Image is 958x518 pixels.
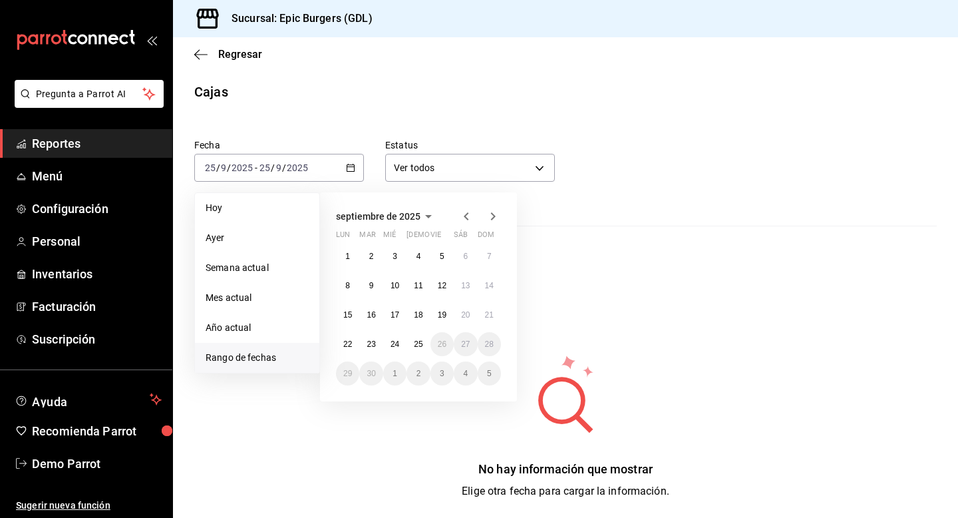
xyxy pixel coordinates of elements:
[416,252,421,261] abbr: 4 de septiembre de 2025
[485,310,494,320] abbr: 21 de septiembre de 2025
[478,230,494,244] abbr: domingo
[32,232,162,250] span: Personal
[146,35,157,45] button: open_drawer_menu
[343,369,352,378] abbr: 29 de septiembre de 2025
[478,244,501,268] button: 7 de septiembre de 2025
[32,391,144,407] span: Ayuda
[478,274,501,298] button: 14 de septiembre de 2025
[32,134,162,152] span: Reportes
[430,274,454,298] button: 12 de septiembre de 2025
[255,162,257,173] span: -
[454,274,477,298] button: 13 de septiembre de 2025
[406,230,485,244] abbr: jueves
[462,460,669,478] div: No hay información que mostrar
[383,362,406,386] button: 1 de octubre de 2025
[385,154,555,182] div: Ver todos
[16,499,162,513] span: Sugerir nueva función
[32,200,162,218] span: Configuración
[414,281,422,290] abbr: 11 de septiembre de 2025
[487,252,492,261] abbr: 7 de septiembre de 2025
[282,162,286,173] span: /
[383,230,396,244] abbr: miércoles
[336,274,359,298] button: 8 de septiembre de 2025
[345,281,350,290] abbr: 8 de septiembre de 2025
[393,369,397,378] abbr: 1 de octubre de 2025
[206,201,309,215] span: Hoy
[343,310,352,320] abbr: 15 de septiembre de 2025
[36,87,143,101] span: Pregunta a Parrot AI
[32,422,162,440] span: Recomienda Parrot
[454,244,477,268] button: 6 de septiembre de 2025
[461,340,470,349] abbr: 27 de septiembre de 2025
[336,208,436,224] button: septiembre de 2025
[206,231,309,245] span: Ayer
[391,310,399,320] abbr: 17 de septiembre de 2025
[275,162,282,173] input: --
[216,162,220,173] span: /
[343,340,352,349] abbr: 22 de septiembre de 2025
[414,340,422,349] abbr: 25 de septiembre de 2025
[461,281,470,290] abbr: 13 de septiembre de 2025
[336,332,359,356] button: 22 de septiembre de 2025
[478,303,501,327] button: 21 de septiembre de 2025
[406,274,430,298] button: 11 de septiembre de 2025
[463,252,468,261] abbr: 6 de septiembre de 2025
[367,310,375,320] abbr: 16 de septiembre de 2025
[359,244,383,268] button: 2 de septiembre de 2025
[438,310,446,320] abbr: 19 de septiembre de 2025
[416,369,421,378] abbr: 2 de octubre de 2025
[32,330,162,348] span: Suscripción
[206,321,309,335] span: Año actual
[440,369,444,378] abbr: 3 de octubre de 2025
[430,332,454,356] button: 26 de septiembre de 2025
[383,332,406,356] button: 24 de septiembre de 2025
[15,80,164,108] button: Pregunta a Parrot AI
[336,230,350,244] abbr: lunes
[383,274,406,298] button: 10 de septiembre de 2025
[204,162,216,173] input: --
[345,252,350,261] abbr: 1 de septiembre de 2025
[194,82,228,102] div: Cajas
[406,332,430,356] button: 25 de septiembre de 2025
[478,362,501,386] button: 5 de octubre de 2025
[221,11,373,27] h3: Sucursal: Epic Burgers (GDL)
[463,369,468,378] abbr: 4 de octubre de 2025
[430,244,454,268] button: 5 de septiembre de 2025
[440,252,444,261] abbr: 5 de septiembre de 2025
[206,291,309,305] span: Mes actual
[391,281,399,290] abbr: 10 de septiembre de 2025
[430,230,441,244] abbr: viernes
[359,303,383,327] button: 16 de septiembre de 2025
[32,298,162,316] span: Facturación
[406,244,430,268] button: 4 de septiembre de 2025
[194,48,262,61] button: Regresar
[487,369,492,378] abbr: 5 de octubre de 2025
[478,332,501,356] button: 28 de septiembre de 2025
[485,340,494,349] abbr: 28 de septiembre de 2025
[336,303,359,327] button: 15 de septiembre de 2025
[367,340,375,349] abbr: 23 de septiembre de 2025
[454,303,477,327] button: 20 de septiembre de 2025
[259,162,271,173] input: --
[359,362,383,386] button: 30 de septiembre de 2025
[369,252,374,261] abbr: 2 de septiembre de 2025
[461,310,470,320] abbr: 20 de septiembre de 2025
[32,167,162,185] span: Menú
[336,244,359,268] button: 1 de septiembre de 2025
[367,369,375,378] abbr: 30 de septiembre de 2025
[32,265,162,283] span: Inventarios
[454,332,477,356] button: 27 de septiembre de 2025
[391,340,399,349] abbr: 24 de septiembre de 2025
[406,303,430,327] button: 18 de septiembre de 2025
[9,97,164,111] a: Pregunta a Parrot AI
[227,162,231,173] span: /
[414,310,422,320] abbr: 18 de septiembre de 2025
[430,303,454,327] button: 19 de septiembre de 2025
[406,362,430,386] button: 2 de octubre de 2025
[454,362,477,386] button: 4 de octubre de 2025
[385,140,555,150] label: Estatus
[32,455,162,473] span: Demo Parrot
[438,340,446,349] abbr: 26 de septiembre de 2025
[359,274,383,298] button: 9 de septiembre de 2025
[359,332,383,356] button: 23 de septiembre de 2025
